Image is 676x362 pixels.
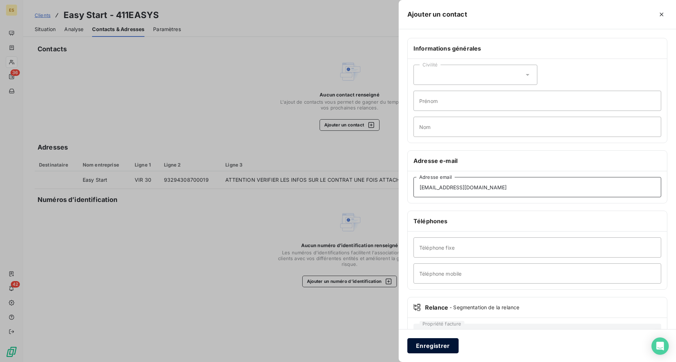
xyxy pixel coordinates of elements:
button: Enregistrer [407,338,459,353]
h6: Adresse e-mail [413,156,661,165]
div: Open Intercom Messenger [651,337,669,355]
input: placeholder [413,117,661,137]
h5: Ajouter un contact [407,9,467,20]
input: placeholder [413,91,661,111]
input: placeholder [413,177,661,197]
input: placeholder [413,237,661,258]
input: placeholder [413,263,661,284]
h6: Informations générales [413,44,661,53]
span: - Segmentation de la relance [450,304,519,311]
div: Relance [413,303,661,312]
h6: Téléphones [413,217,661,225]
